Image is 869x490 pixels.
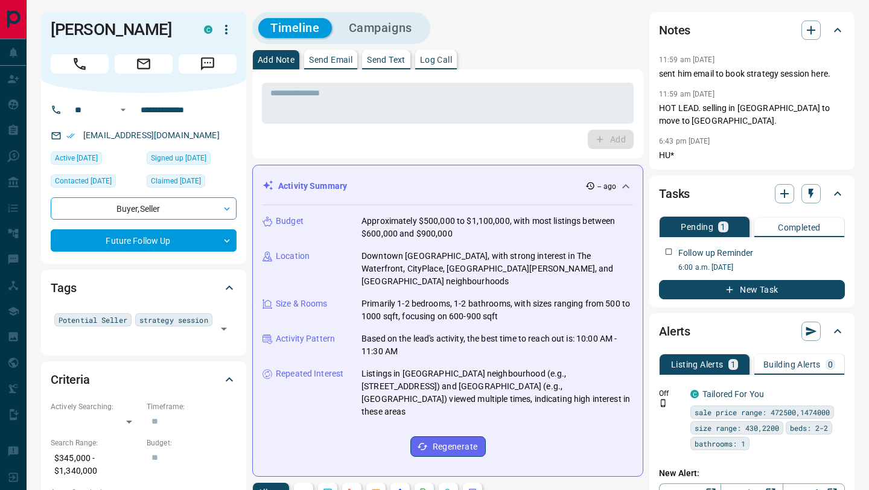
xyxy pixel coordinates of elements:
[695,406,830,418] span: sale price range: 472500,1474000
[278,180,347,192] p: Activity Summary
[659,21,690,40] h2: Notes
[51,365,237,394] div: Criteria
[361,250,633,288] p: Downtown [GEOGRAPHIC_DATA], with strong interest in The Waterfront, CityPlace, [GEOGRAPHIC_DATA][...
[659,90,715,98] p: 11:59 am [DATE]
[147,437,237,448] p: Budget:
[678,262,845,273] p: 6:00 a.m. [DATE]
[151,175,201,187] span: Claimed [DATE]
[659,467,845,480] p: New Alert:
[215,320,232,337] button: Open
[659,179,845,208] div: Tasks
[55,175,112,187] span: Contacted [DATE]
[309,56,352,64] p: Send Email
[659,317,845,346] div: Alerts
[51,273,237,302] div: Tags
[276,332,335,345] p: Activity Pattern
[763,360,821,369] p: Building Alerts
[790,422,828,434] span: beds: 2-2
[51,401,141,412] p: Actively Searching:
[337,18,424,38] button: Campaigns
[695,437,745,450] span: bathrooms: 1
[51,174,141,191] div: Tue Dec 12 2023
[659,56,715,64] p: 11:59 am [DATE]
[263,175,633,197] div: Activity Summary-- ago
[66,132,75,140] svg: Email Verified
[204,25,212,34] div: condos.ca
[115,54,173,74] span: Email
[55,152,98,164] span: Active [DATE]
[258,18,332,38] button: Timeline
[731,360,736,369] p: 1
[51,54,109,74] span: Call
[179,54,237,74] span: Message
[659,68,845,80] p: sent him email to book strategy session here.
[276,250,310,262] p: Location
[678,247,753,259] p: Follow up Reminder
[671,360,724,369] p: Listing Alerts
[51,278,76,297] h2: Tags
[659,388,683,399] p: Off
[659,322,690,341] h2: Alerts
[151,152,206,164] span: Signed up [DATE]
[51,197,237,220] div: Buyer , Seller
[51,20,186,39] h1: [PERSON_NAME]
[51,448,141,481] p: $345,000 - $1,340,000
[659,399,667,407] svg: Push Notification Only
[659,16,845,45] div: Notes
[659,137,710,145] p: 6:43 pm [DATE]
[276,367,343,380] p: Repeated Interest
[276,297,328,310] p: Size & Rooms
[597,181,616,192] p: -- ago
[659,280,845,299] button: New Task
[276,215,304,227] p: Budget
[778,223,821,232] p: Completed
[690,390,699,398] div: condos.ca
[681,223,713,231] p: Pending
[361,297,633,323] p: Primarily 1-2 bedrooms, 1-2 bathrooms, with sizes ranging from 500 to 1000 sqft, focusing on 600-...
[361,367,633,418] p: Listings in [GEOGRAPHIC_DATA] neighbourhood (e.g., [STREET_ADDRESS]) and [GEOGRAPHIC_DATA] (e.g.,...
[659,184,690,203] h2: Tasks
[695,422,779,434] span: size range: 430,2200
[659,102,845,127] p: HOT LEAD. selling in [GEOGRAPHIC_DATA] to move to [GEOGRAPHIC_DATA].
[721,223,725,231] p: 1
[361,215,633,240] p: Approximately $500,000 to $1,100,000, with most listings between $600,000 and $900,000
[361,332,633,358] p: Based on the lead's activity, the best time to reach out is: 10:00 AM - 11:30 AM
[59,314,127,326] span: Potential Seller
[828,360,833,369] p: 0
[147,174,237,191] div: Mon Dec 11 2023
[420,56,452,64] p: Log Call
[147,401,237,412] p: Timeframe:
[147,151,237,168] div: Mon Dec 11 2023
[51,370,90,389] h2: Criteria
[702,389,764,399] a: Tailored For You
[51,151,141,168] div: Mon Sep 15 2025
[367,56,406,64] p: Send Text
[51,437,141,448] p: Search Range:
[258,56,294,64] p: Add Note
[139,314,208,326] span: strategy session
[83,130,220,140] a: [EMAIL_ADDRESS][DOMAIN_NAME]
[51,229,237,252] div: Future Follow Up
[410,436,486,457] button: Regenerate
[116,103,130,117] button: Open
